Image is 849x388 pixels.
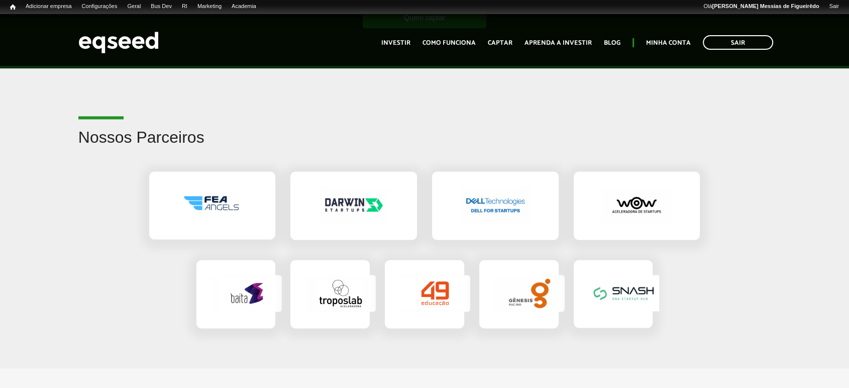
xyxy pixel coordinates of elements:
img: Parceiro 7 [400,275,470,312]
a: Aprenda a investir [524,40,592,46]
img: Parceiro 3 [460,186,530,223]
strong: [PERSON_NAME] Messias de Figueirêdo [712,3,819,9]
a: Sair [824,3,844,11]
img: Parceiro 4 [601,186,672,223]
a: Bus Dev [146,3,177,11]
a: Início [5,3,21,12]
a: Marketing [192,3,227,11]
img: Parceiro 5 [211,275,282,312]
a: Sair [703,35,773,50]
a: Blog [604,40,620,46]
a: Como funciona [422,40,476,46]
a: Configurações [77,3,123,11]
h2: Nossos Parceiros [78,129,771,161]
a: Adicionar empresa [21,3,77,11]
a: Academia [227,3,261,11]
img: Parceiro 8 [494,275,565,312]
img: Parceiro 2 [319,186,389,223]
img: Parceiro 6 [305,275,376,312]
a: Olá[PERSON_NAME] Messias de Figueirêdo [698,3,824,11]
img: EqSeed [78,29,159,56]
span: Início [10,4,16,11]
img: Parceiro 1 [177,186,247,223]
a: Minha conta [646,40,691,46]
a: Captar [488,40,512,46]
a: Geral [122,3,146,11]
img: Parceiro 9 [589,275,659,311]
a: Investir [381,40,410,46]
a: RI [177,3,192,11]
